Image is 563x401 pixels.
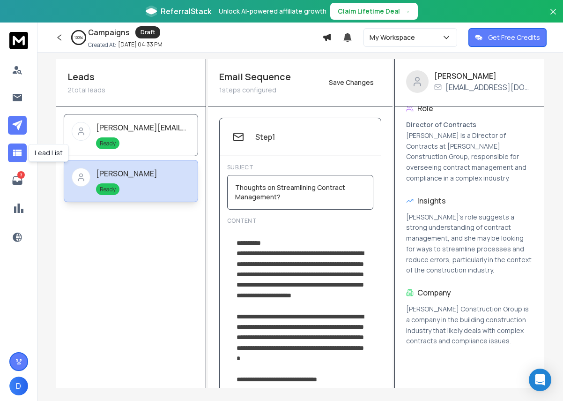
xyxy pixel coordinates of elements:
span: ReferralStack [161,6,211,17]
h4: Company [417,287,451,298]
p: 100 % [74,35,83,40]
button: D [9,377,28,395]
span: [EMAIL_ADDRESS][DOMAIN_NAME] [445,82,533,93]
button: Save Changes [321,73,381,92]
h3: [PERSON_NAME] [96,168,157,179]
h3: [PERSON_NAME] [434,70,533,82]
p: [PERSON_NAME] is a Director of Contracts at [PERSON_NAME] Construction Group, responsible for ove... [406,120,533,184]
p: My Workspace [370,33,419,42]
span: Director of Contracts [406,120,476,129]
p: Unlock AI-powered affiliate growth [219,7,326,16]
p: 1 steps configured [219,85,291,95]
button: Get Free Credits [468,28,547,47]
label: Subject [227,164,373,171]
span: Ready [96,183,119,195]
label: Content [227,217,373,225]
div: Open Intercom Messenger [529,369,551,391]
button: Close banner [547,6,559,28]
a: 3 [8,171,27,190]
span: → [404,7,410,16]
p: 3 [17,171,25,179]
h3: Step 1 [255,131,275,143]
p: Thoughts on Streamlining Contract Management? [235,183,365,202]
button: Claim Lifetime Deal→ [330,3,418,20]
p: Get Free Credits [488,33,540,42]
span: Ready [96,137,119,149]
h2: Leads [67,70,194,83]
p: [PERSON_NAME] Construction Group is a company in the building construction industry that likely d... [406,304,533,347]
div: Lead List [29,144,69,162]
h4: Insights [417,195,446,206]
h1: Campaigns [88,27,130,38]
div: 2 total leads [67,85,194,95]
p: Created At: [88,41,116,49]
h3: [PERSON_NAME][EMAIL_ADDRESS][DOMAIN_NAME] [96,122,190,133]
h4: Role [417,103,433,114]
h2: Email Sequence [219,70,291,83]
p: [PERSON_NAME]'s role suggests a strong understanding of contract management, and she may be looki... [406,212,533,276]
p: [DATE] 04:33 PM [118,41,163,48]
div: Draft [135,26,160,38]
